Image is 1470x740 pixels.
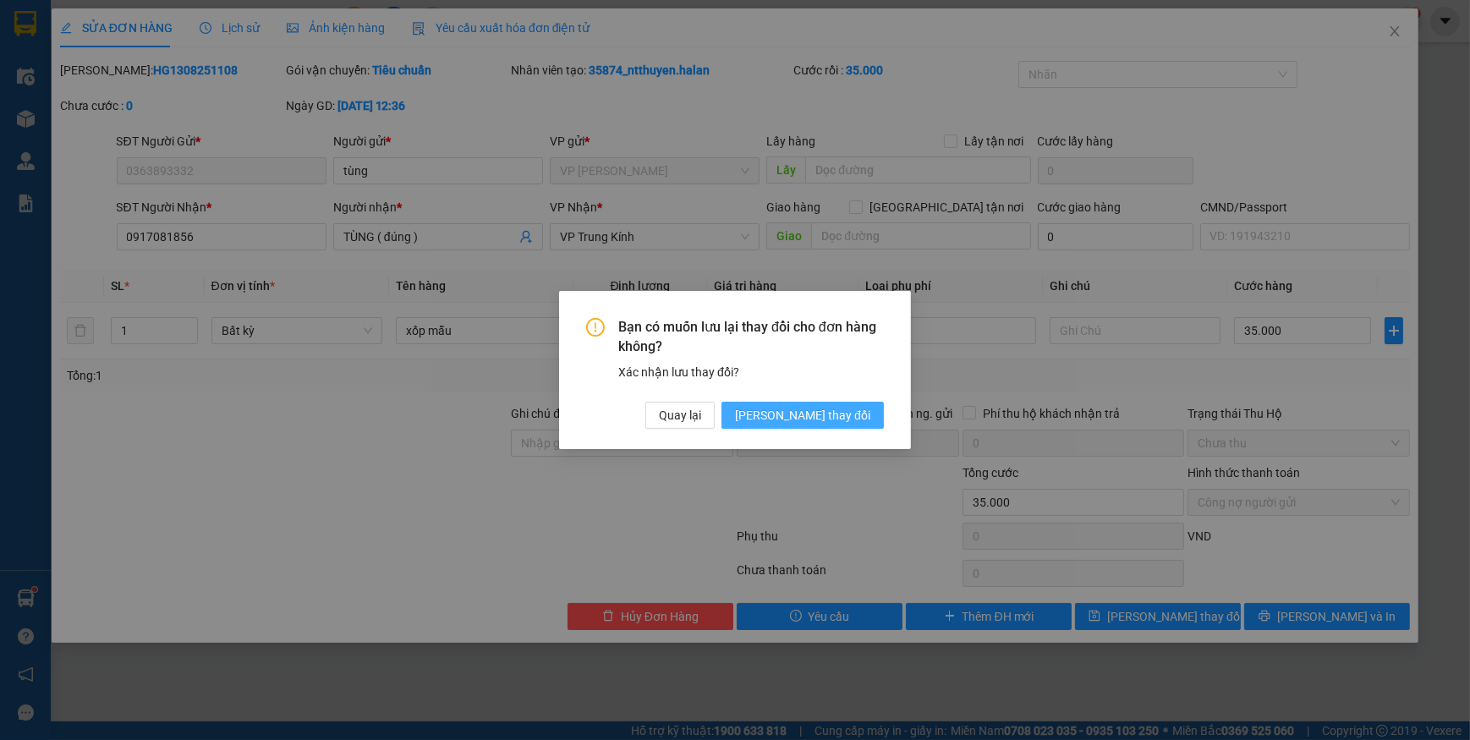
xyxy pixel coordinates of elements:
[735,406,870,425] span: [PERSON_NAME] thay đổi
[659,406,701,425] span: Quay lại
[721,402,884,429] button: [PERSON_NAME] thay đổi
[618,363,884,381] div: Xác nhận lưu thay đổi?
[645,402,715,429] button: Quay lại
[586,318,605,337] span: exclamation-circle
[618,318,884,356] span: Bạn có muốn lưu lại thay đổi cho đơn hàng không?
